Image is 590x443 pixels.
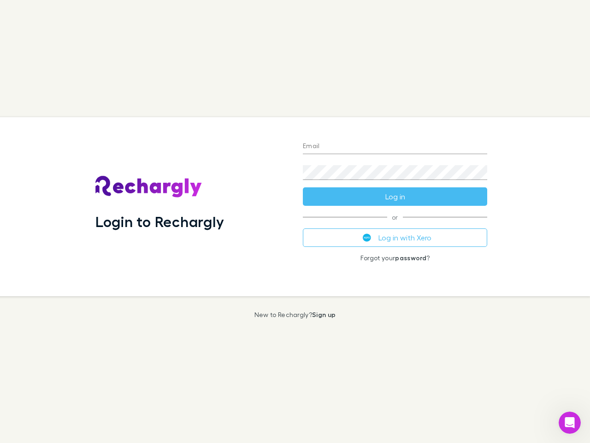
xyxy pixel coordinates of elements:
a: Sign up [312,311,336,318]
button: Log in [303,187,487,206]
button: Log in with Xero [303,228,487,247]
h1: Login to Rechargly [95,213,224,230]
iframe: Intercom live chat [559,412,581,434]
p: New to Rechargly? [254,311,336,318]
img: Rechargly's Logo [95,176,202,198]
img: Xero's logo [363,233,371,242]
p: Forgot your ? [303,254,487,262]
a: password [395,254,426,262]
